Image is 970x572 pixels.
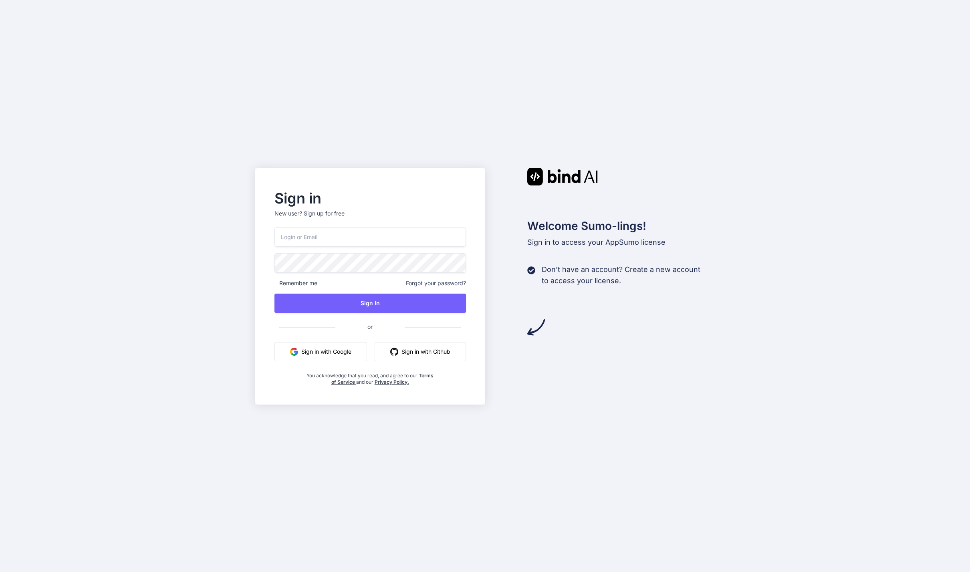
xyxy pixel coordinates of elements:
a: Terms of Service [331,373,434,385]
a: Privacy Policy. [375,379,409,385]
p: New user? [274,209,466,227]
span: Forgot your password? [406,279,466,287]
button: Sign In [274,294,466,313]
h2: Welcome Sumo-lings! [527,218,715,234]
img: arrow [527,318,545,336]
span: or [335,317,405,336]
button: Sign in with Google [274,342,367,361]
img: github [390,348,398,356]
p: Don't have an account? Create a new account to access your license. [542,264,700,286]
img: google [290,348,298,356]
button: Sign in with Github [375,342,466,361]
span: Remember me [274,279,317,287]
p: Sign in to access your AppSumo license [527,237,715,248]
div: You acknowledge that you read, and agree to our and our [307,368,434,385]
h2: Sign in [274,192,466,205]
img: Bind AI logo [527,168,598,185]
div: Sign up for free [304,209,345,218]
input: Login or Email [274,227,466,247]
